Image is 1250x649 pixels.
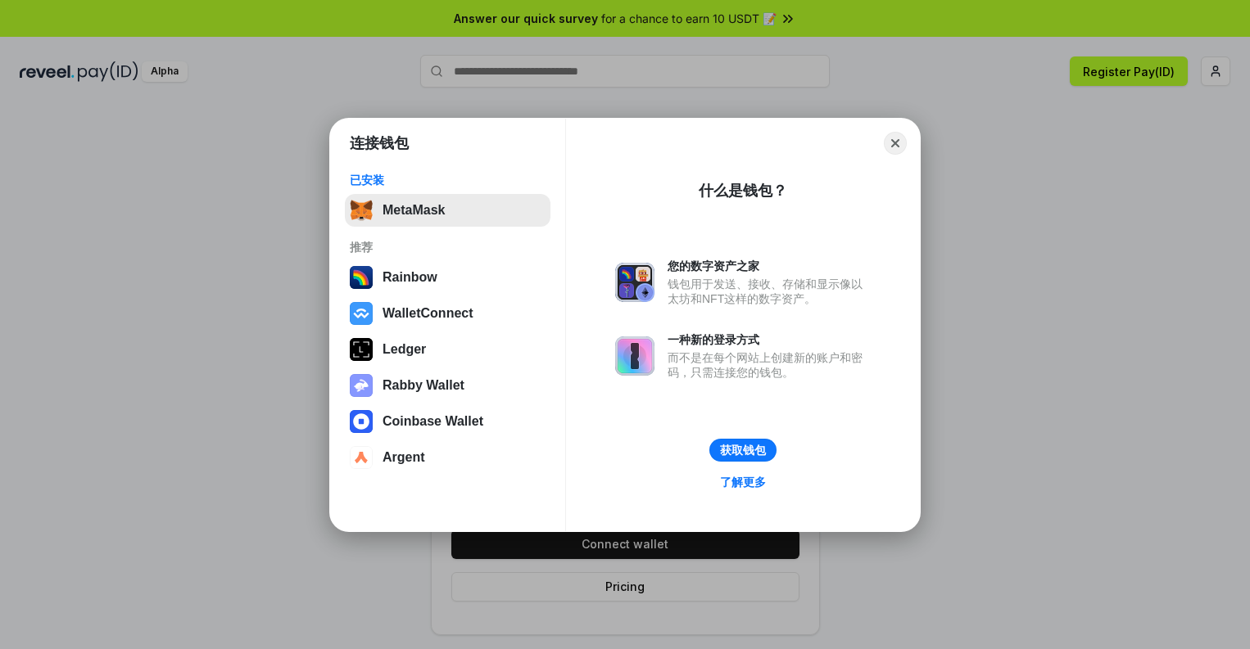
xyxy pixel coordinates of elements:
button: Argent [345,441,550,474]
img: svg+xml,%3Csvg%20width%3D%2228%22%20height%3D%2228%22%20viewBox%3D%220%200%2028%2028%22%20fill%3D... [350,302,373,325]
div: MetaMask [383,203,445,218]
div: 了解更多 [720,475,766,489]
div: Rabby Wallet [383,378,464,393]
div: 您的数字资产之家 [668,259,871,273]
div: 一种新的登录方式 [668,332,871,347]
a: 了解更多 [710,471,776,493]
img: svg+xml,%3Csvg%20xmlns%3D%22http%3A%2F%2Fwww.w3.org%2F2000%2Fsvg%22%20fill%3D%22none%22%20viewBox... [615,263,654,302]
div: 获取钱包 [720,443,766,457]
button: Close [884,132,907,155]
button: Coinbase Wallet [345,405,550,438]
div: 什么是钱包？ [699,181,787,201]
div: 已安装 [350,173,546,187]
div: WalletConnect [383,306,473,321]
button: MetaMask [345,194,550,227]
img: svg+xml,%3Csvg%20xmlns%3D%22http%3A%2F%2Fwww.w3.org%2F2000%2Fsvg%22%20fill%3D%22none%22%20viewBox... [615,336,654,376]
div: Argent [383,450,425,465]
img: svg+xml,%3Csvg%20fill%3D%22none%22%20height%3D%2233%22%20viewBox%3D%220%200%2035%2033%22%20width%... [350,199,373,222]
div: Rainbow [383,270,437,285]
div: 钱包用于发送、接收、存储和显示像以太坊和NFT这样的数字资产。 [668,277,871,306]
img: svg+xml,%3Csvg%20width%3D%2228%22%20height%3D%2228%22%20viewBox%3D%220%200%2028%2028%22%20fill%3D... [350,446,373,469]
div: Ledger [383,342,426,357]
button: Rainbow [345,261,550,294]
div: Coinbase Wallet [383,414,483,429]
button: Rabby Wallet [345,369,550,402]
button: 获取钱包 [709,439,777,462]
button: WalletConnect [345,297,550,330]
div: 而不是在每个网站上创建新的账户和密码，只需连接您的钱包。 [668,350,871,380]
h1: 连接钱包 [350,133,409,153]
img: svg+xml,%3Csvg%20xmlns%3D%22http%3A%2F%2Fwww.w3.org%2F2000%2Fsvg%22%20width%3D%2228%22%20height%3... [350,338,373,361]
img: svg+xml,%3Csvg%20width%3D%2228%22%20height%3D%2228%22%20viewBox%3D%220%200%2028%2028%22%20fill%3D... [350,410,373,433]
img: svg+xml,%3Csvg%20width%3D%22120%22%20height%3D%22120%22%20viewBox%3D%220%200%20120%20120%22%20fil... [350,266,373,289]
button: Ledger [345,333,550,366]
div: 推荐 [350,240,546,255]
img: svg+xml,%3Csvg%20xmlns%3D%22http%3A%2F%2Fwww.w3.org%2F2000%2Fsvg%22%20fill%3D%22none%22%20viewBox... [350,374,373,397]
